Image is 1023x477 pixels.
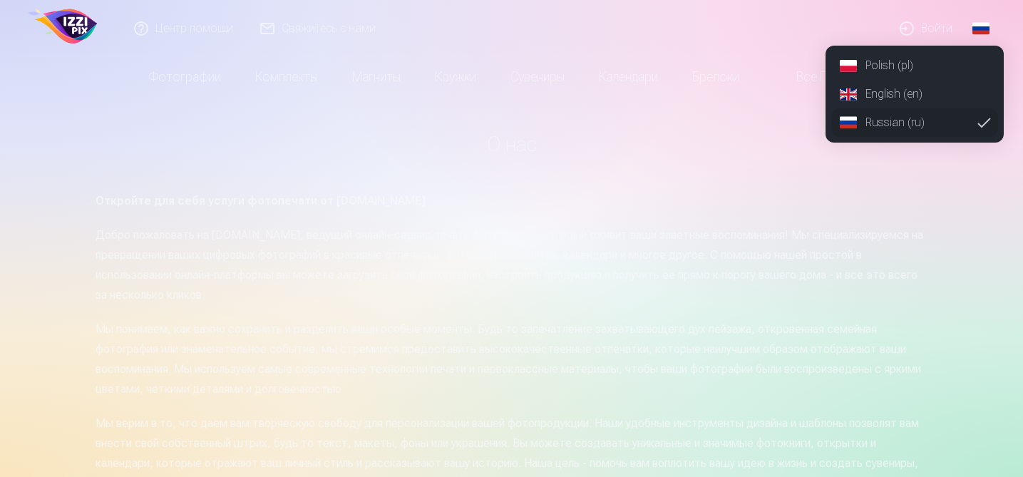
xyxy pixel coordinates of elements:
[96,319,928,399] p: Мы понимаем, как важно сохранить и разделить ваши особые моменты. Будь то запечатление захватываю...
[831,108,998,137] a: Russian (ru)
[418,57,493,97] a: Кружки
[238,57,335,97] a: Комплекты
[96,225,928,305] p: Добро пожаловать на [DOMAIN_NAME], ведущий онлайн-сервис печати фотографий, который оживит ваши з...
[96,131,928,157] h1: О нас
[756,57,892,97] a: Все продукты
[831,51,998,80] a: Polish (pl)
[493,57,582,97] a: Сувениры
[826,46,1004,143] nav: Global
[675,57,756,97] a: Брелоки
[582,57,675,97] a: Календари
[96,194,426,207] strong: Откройте для себя услуги фотопечати от [DOMAIN_NAME]
[335,57,418,97] a: Магниты
[831,80,998,108] a: English (en)
[26,6,102,51] img: /p1
[132,57,238,97] a: Фотографии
